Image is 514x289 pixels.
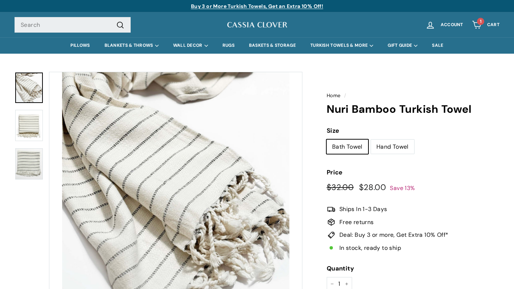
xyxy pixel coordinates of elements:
a: RUGS [215,37,242,54]
a: PILLOWS [63,37,97,54]
span: In stock, ready to ship [339,243,401,253]
a: Account [421,14,468,36]
img: Nuri Bamboo Turkish Towel [15,110,43,141]
label: Bath Towel [327,140,368,154]
span: Save 13% [390,184,415,192]
span: Ships In 1-3 Days [339,205,387,214]
span: Free returns [339,218,374,227]
label: Quantity [327,264,499,273]
span: $28.00 [359,182,386,193]
a: Buy 3 or More Turkish Towels, Get an Extra 10% Off! [191,3,323,9]
span: Deal: Buy 3 or more, Get Extra 10% Off* [339,230,449,240]
summary: BLANKETS & THROWS [97,37,166,54]
summary: TURKISH TOWELS & MORE [303,37,380,54]
summary: WALL DECOR [166,37,215,54]
h1: Nuri Bamboo Turkish Towel [327,103,499,115]
span: Account [441,22,463,27]
a: SALE [425,37,450,54]
input: Search [15,17,131,33]
a: BASKETS & STORAGE [242,37,303,54]
nav: breadcrumbs [327,92,499,100]
span: 1 [480,18,482,24]
label: Size [327,126,499,136]
span: / [342,92,348,99]
a: Cart [468,14,504,36]
summary: GIFT GUIDE [380,37,425,54]
label: Price [327,168,499,177]
span: Cart [487,22,499,27]
img: Nuri Bamboo Turkish Towel [15,148,43,179]
a: Home [327,92,341,99]
a: Nuri Bamboo Turkish Towel [15,73,43,103]
label: Hand Towel [371,140,414,154]
span: $32.00 [327,182,354,193]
